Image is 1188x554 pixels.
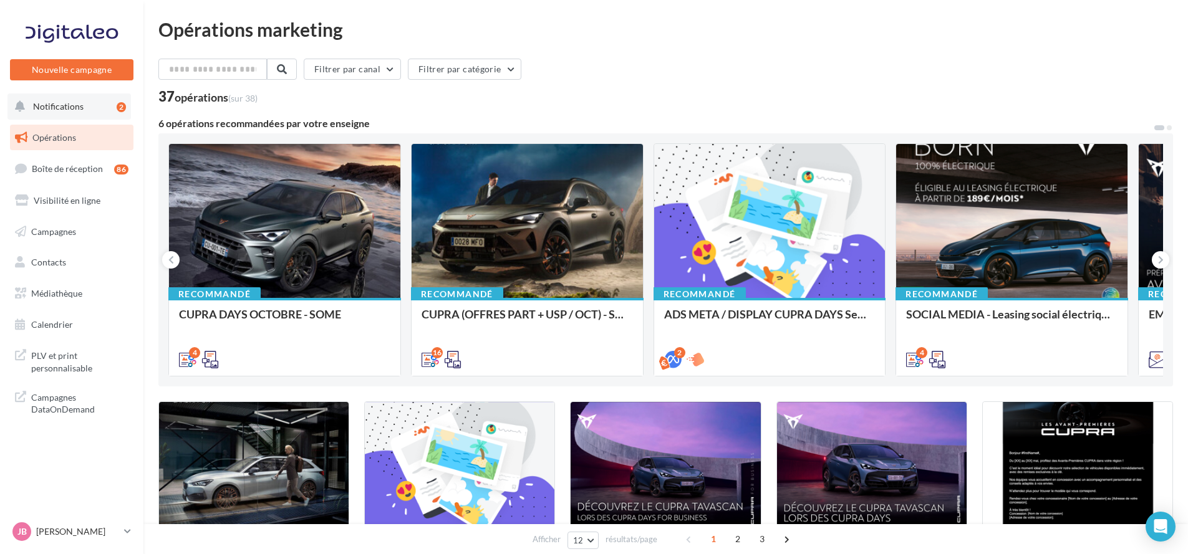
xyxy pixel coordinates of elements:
[175,92,258,103] div: opérations
[228,93,258,103] span: (sur 38)
[7,155,136,182] a: Boîte de réception86
[422,308,633,333] div: CUPRA (OFFRES PART + USP / OCT) - SOCIAL MEDIA
[7,384,136,421] a: Campagnes DataOnDemand
[32,163,103,174] span: Boîte de réception
[7,188,136,214] a: Visibilité en ligne
[158,20,1173,39] div: Opérations marketing
[573,535,584,545] span: 12
[31,319,73,330] span: Calendrier
[906,308,1118,333] div: SOCIAL MEDIA - Leasing social électrique - CUPRA Born
[189,347,200,358] div: 4
[7,312,136,338] a: Calendrier
[408,59,521,80] button: Filtrer par catégorie
[31,288,82,298] span: Médiathèque
[654,287,746,301] div: Recommandé
[411,287,503,301] div: Recommandé
[168,287,261,301] div: Recommandé
[606,533,657,545] span: résultats/page
[7,280,136,307] a: Médiathèque
[533,533,561,545] span: Afficher
[31,389,128,416] span: Campagnes DataOnDemand
[31,257,66,267] span: Contacts
[117,102,126,112] div: 2
[158,118,1153,128] div: 6 opérations recommandées par votre enseigne
[7,125,136,151] a: Opérations
[179,308,390,333] div: CUPRA DAYS OCTOBRE - SOME
[728,529,748,549] span: 2
[31,347,128,374] span: PLV et print personnalisable
[17,525,27,538] span: JB
[674,347,685,358] div: 2
[703,529,723,549] span: 1
[10,520,133,543] a: JB [PERSON_NAME]
[304,59,401,80] button: Filtrer par canal
[32,132,76,143] span: Opérations
[7,219,136,245] a: Campagnes
[567,532,599,549] button: 12
[664,308,876,333] div: ADS META / DISPLAY CUPRA DAYS Septembre 2025
[33,101,84,112] span: Notifications
[752,529,772,549] span: 3
[896,287,988,301] div: Recommandé
[34,195,100,206] span: Visibilité en ligne
[432,347,443,358] div: 16
[7,342,136,379] a: PLV et print personnalisable
[10,59,133,80] button: Nouvelle campagne
[7,249,136,275] a: Contacts
[7,93,131,120] button: Notifications 2
[916,347,927,358] div: 4
[1146,512,1176,542] div: Open Intercom Messenger
[158,90,258,103] div: 37
[31,226,76,236] span: Campagnes
[36,525,119,538] p: [PERSON_NAME]
[114,165,128,174] div: 86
